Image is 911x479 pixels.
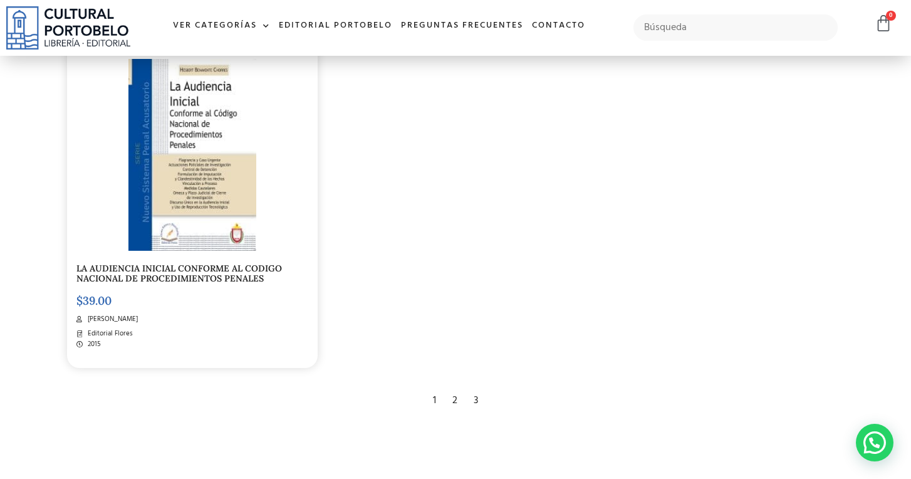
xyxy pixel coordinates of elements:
[76,293,83,308] span: $
[76,293,112,308] bdi: 39.00
[528,13,590,39] a: Contacto
[397,13,528,39] a: Preguntas frecuentes
[76,263,282,285] a: LA AUDIENCIA INICIAL CONFORME AL CODIGO NACIONAL DE PROCEDIMIENTOS PENALES
[886,11,896,21] span: 0
[85,329,133,339] span: Editorial Flores
[169,13,274,39] a: Ver Categorías
[128,59,256,251] img: la_audiencia_inicial-1.jpg
[85,339,101,350] span: 2015
[427,387,442,414] div: 1
[274,13,397,39] a: Editorial Portobelo
[856,424,893,461] div: Contactar por WhatsApp
[446,387,464,414] div: 2
[875,14,892,33] a: 0
[467,387,484,414] div: 3
[85,314,138,325] span: [PERSON_NAME]
[633,14,838,41] input: Búsqueda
